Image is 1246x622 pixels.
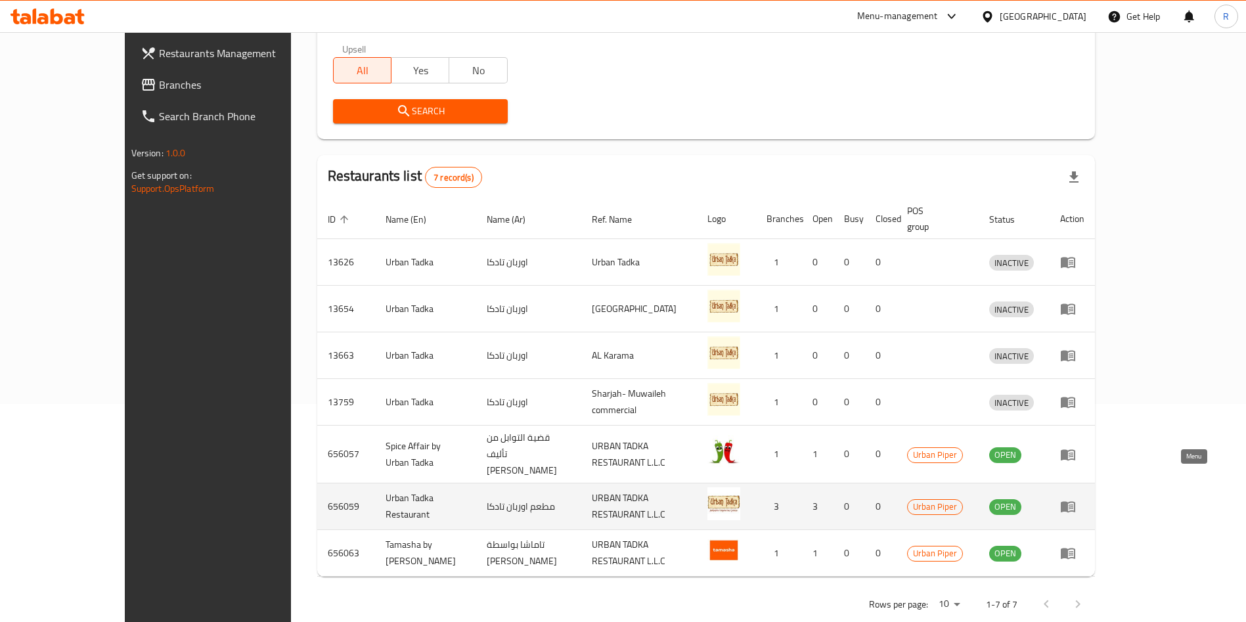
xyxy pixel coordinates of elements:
span: 1.0.0 [166,144,186,162]
div: INACTIVE [989,255,1034,271]
div: Menu-management [857,9,938,24]
td: 13759 [317,379,375,426]
span: Urban Piper [908,546,962,561]
span: INACTIVE [989,395,1034,411]
td: 0 [802,286,834,332]
div: Menu [1060,347,1084,363]
img: Urban Tadka [707,243,740,276]
td: 13654 [317,286,375,332]
div: Menu [1060,254,1084,270]
td: Urban Tadka Restaurant [375,483,476,530]
div: Rows per page: [933,594,965,614]
img: Urban Tadka Restaurant [707,487,740,520]
span: OPEN [989,447,1021,462]
td: 3 [756,483,802,530]
th: Closed [865,199,897,239]
span: Yes [397,61,444,80]
div: INACTIVE [989,348,1034,364]
div: [GEOGRAPHIC_DATA] [1000,9,1086,24]
td: 1 [756,426,802,483]
span: Version: [131,144,164,162]
td: 0 [865,239,897,286]
td: اوربان تادكا [476,379,581,426]
td: URBAN TADKA RESTAURANT L.L.C [581,530,697,577]
table: enhanced table [317,199,1096,577]
div: Menu [1060,545,1084,561]
td: URBAN TADKA RESTAURANT L.L.C [581,426,697,483]
td: قضية التوابل من تأليف [PERSON_NAME] [476,426,581,483]
td: [GEOGRAPHIC_DATA] [581,286,697,332]
p: Rows per page: [869,596,928,613]
label: Upsell [342,44,367,53]
span: Status [989,211,1032,227]
span: INACTIVE [989,302,1034,317]
h2: Restaurants list [328,166,482,188]
div: OPEN [989,546,1021,562]
td: 13626 [317,239,375,286]
button: All [333,57,391,83]
td: 3 [802,483,834,530]
span: Name (Ar) [487,211,543,227]
td: 0 [834,286,865,332]
td: 0 [865,530,897,577]
a: Search Branch Phone [130,100,333,132]
img: Urban Tadka [707,336,740,369]
img: Spice Affair by Urban Tadka [707,435,740,468]
td: 656057 [317,426,375,483]
button: Yes [391,57,449,83]
td: Urban Tadka [581,239,697,286]
td: 1 [756,530,802,577]
td: AL Karama [581,332,697,379]
td: 656063 [317,530,375,577]
span: Urban Piper [908,447,962,462]
th: Logo [697,199,756,239]
td: 0 [865,286,897,332]
span: Urban Piper [908,499,962,514]
td: 1 [802,530,834,577]
td: 1 [756,379,802,426]
img: Urban Tadka [707,383,740,416]
td: تاماشا بواسطة [PERSON_NAME] [476,530,581,577]
td: 0 [865,379,897,426]
span: OPEN [989,546,1021,561]
span: OPEN [989,499,1021,514]
span: Restaurants Management [159,45,323,61]
th: Action [1050,199,1095,239]
th: Open [802,199,834,239]
td: 0 [834,426,865,483]
span: Ref. Name [592,211,649,227]
td: Spice Affair by Urban Tadka [375,426,476,483]
p: 1-7 of 7 [986,596,1017,613]
td: 0 [865,332,897,379]
a: Restaurants Management [130,37,333,69]
a: Branches [130,69,333,100]
span: ID [328,211,353,227]
img: Urban Tadka [707,290,740,322]
td: 0 [834,530,865,577]
td: 0 [802,379,834,426]
th: Busy [834,199,865,239]
span: R [1223,9,1229,24]
span: Get support on: [131,167,192,184]
td: 0 [834,332,865,379]
td: 1 [756,239,802,286]
td: 1 [756,332,802,379]
td: مطعم اوربان تادكا [476,483,581,530]
td: 0 [834,379,865,426]
div: OPEN [989,499,1021,515]
span: INACTIVE [989,255,1034,271]
a: Support.OpsPlatform [131,180,215,197]
span: Branches [159,77,323,93]
td: 0 [802,239,834,286]
td: Urban Tadka [375,332,476,379]
td: 0 [802,332,834,379]
td: 13663 [317,332,375,379]
td: Urban Tadka [375,239,476,286]
td: URBAN TADKA RESTAURANT L.L.C [581,483,697,530]
img: Tamasha by Urban Tadka [707,534,740,567]
span: No [455,61,502,80]
td: Urban Tadka [375,286,476,332]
